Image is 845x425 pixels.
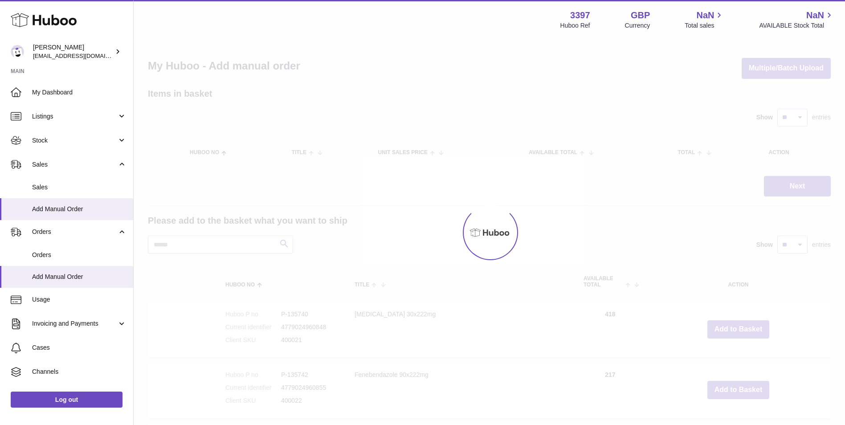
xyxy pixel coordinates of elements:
a: NaN Total sales [685,9,724,30]
span: Sales [32,160,117,169]
span: Usage [32,295,127,304]
div: [PERSON_NAME] [33,43,113,60]
span: Listings [32,112,117,121]
span: [EMAIL_ADDRESS][DOMAIN_NAME] [33,52,131,59]
a: Log out [11,392,122,408]
span: AVAILABLE Stock Total [759,21,834,30]
div: Huboo Ref [560,21,590,30]
span: NaN [696,9,714,21]
strong: GBP [631,9,650,21]
span: Sales [32,183,127,192]
span: Channels [32,368,127,376]
span: Invoicing and Payments [32,319,117,328]
span: NaN [806,9,824,21]
div: Currency [625,21,650,30]
span: Cases [32,343,127,352]
span: My Dashboard [32,88,127,97]
span: Orders [32,228,117,236]
strong: 3397 [570,9,590,21]
span: Stock [32,136,117,145]
span: Add Manual Order [32,205,127,213]
span: Add Manual Order [32,273,127,281]
img: sales@canchema.com [11,45,24,58]
span: Orders [32,251,127,259]
span: Total sales [685,21,724,30]
a: NaN AVAILABLE Stock Total [759,9,834,30]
